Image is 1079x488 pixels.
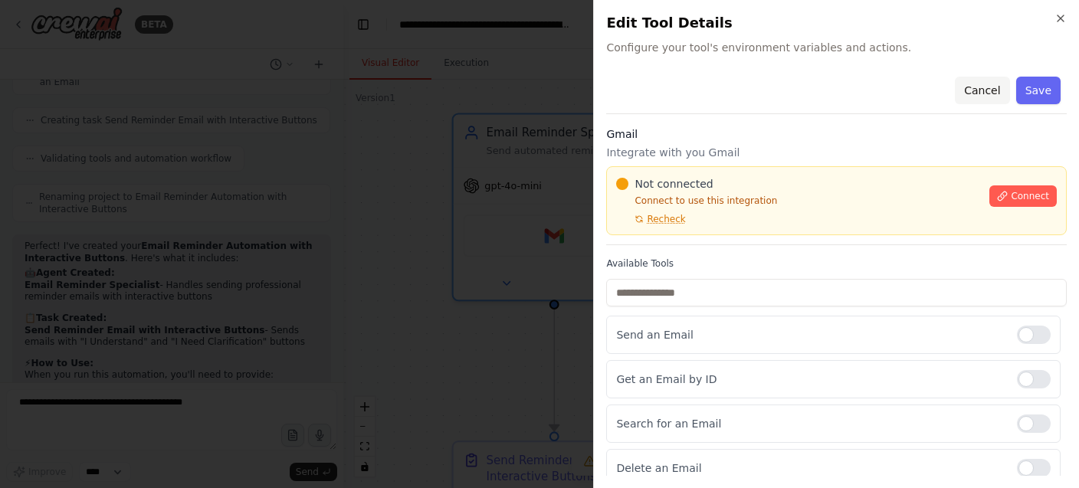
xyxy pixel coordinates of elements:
[606,40,1067,55] span: Configure your tool's environment variables and actions.
[616,213,685,225] button: Recheck
[1016,77,1061,104] button: Save
[616,327,1005,342] p: Send an Email
[606,12,1067,34] h2: Edit Tool Details
[989,185,1057,207] button: Connect
[616,372,1005,387] p: Get an Email by ID
[647,213,685,225] span: Recheck
[606,257,1067,270] label: Available Tools
[616,460,1005,476] p: Delete an Email
[955,77,1009,104] button: Cancel
[616,416,1005,431] p: Search for an Email
[606,126,1067,142] h3: Gmail
[635,176,713,192] span: Not connected
[1011,190,1049,202] span: Connect
[606,145,1067,160] p: Integrate with you Gmail
[616,195,980,207] p: Connect to use this integration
